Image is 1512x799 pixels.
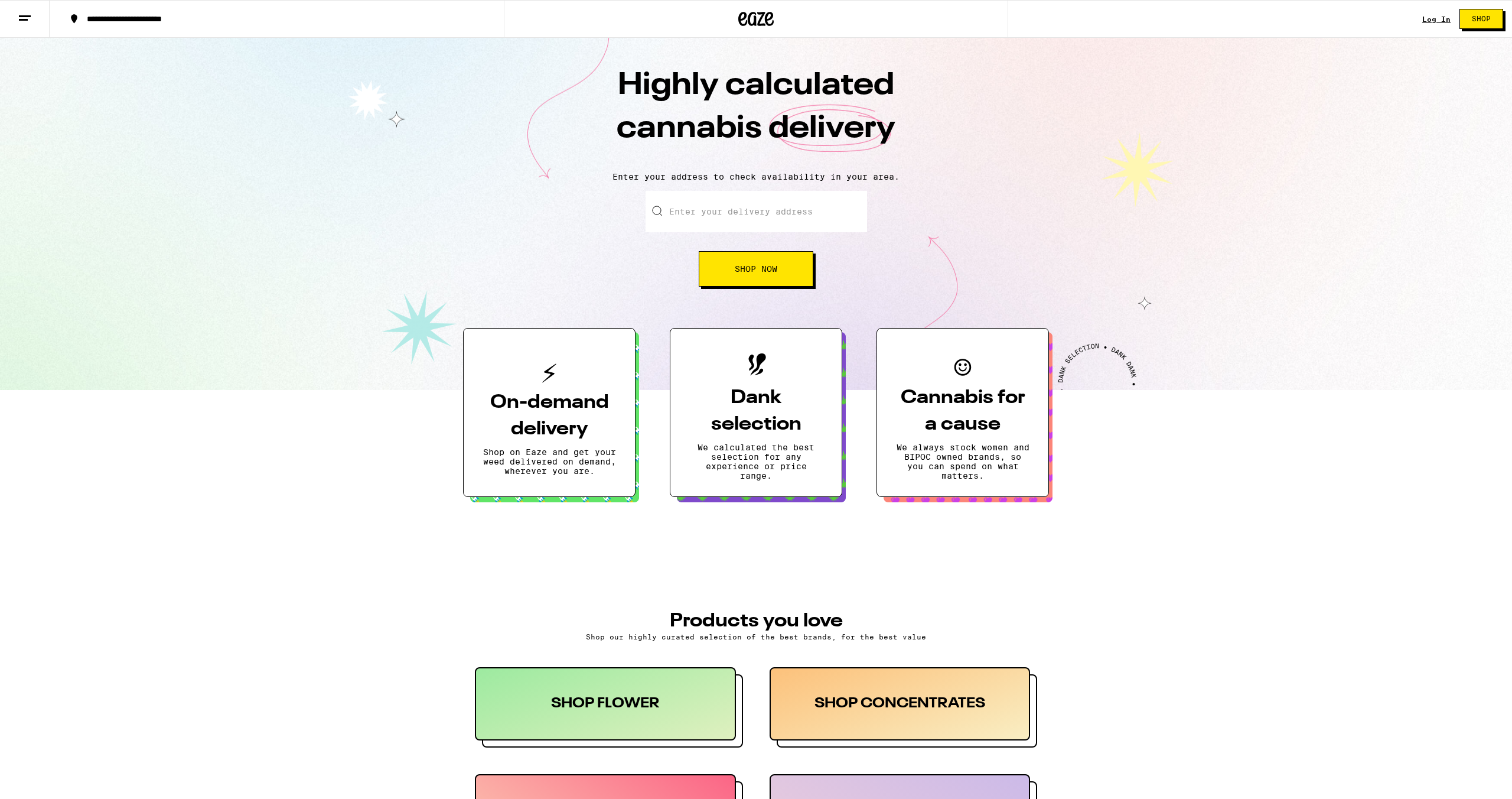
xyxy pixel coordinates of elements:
[549,64,963,163] h1: Highly calculated cannabis delivery
[699,251,813,287] button: Shop Now
[1459,9,1503,29] button: Shop
[896,385,1029,438] h3: Cannabis for a cause
[12,172,1500,181] p: Enter your address to check availability in your area.
[876,328,1049,497] button: Cannabis for a causeWe always stock women and BIPOC owned brands, so you can spend on what matters.
[475,667,736,740] div: SHOP FLOWER
[475,612,1037,631] h3: PRODUCTS YOU LOVE
[770,667,1038,748] button: SHOP CONCENTRATES
[735,265,777,273] span: Shop Now
[483,447,616,476] p: Shop on Eaze and get your weed delivered on demand, wherever you are.
[475,633,1037,641] p: Shop our highly curated selection of the best brands, for the best value
[1472,15,1491,22] span: Shop
[475,667,743,748] button: SHOP FLOWER
[896,443,1029,480] p: We always stock women and BIPOC owned brands, so you can spend on what matters.
[770,667,1031,740] div: SHOP CONCENTRATES
[1451,9,1512,29] a: Shop
[463,328,636,497] button: On-demand deliveryShop on Eaze and get your weed delivered on demand, wherever you are.
[646,191,867,232] input: Enter your delivery address
[483,389,616,443] h3: On-demand delivery
[689,385,823,438] h3: Dank selection
[1422,15,1451,23] a: Log In
[689,443,823,480] p: We calculated the best selection for any experience or price range.
[670,328,842,497] button: Dank selectionWe calculated the best selection for any experience or price range.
